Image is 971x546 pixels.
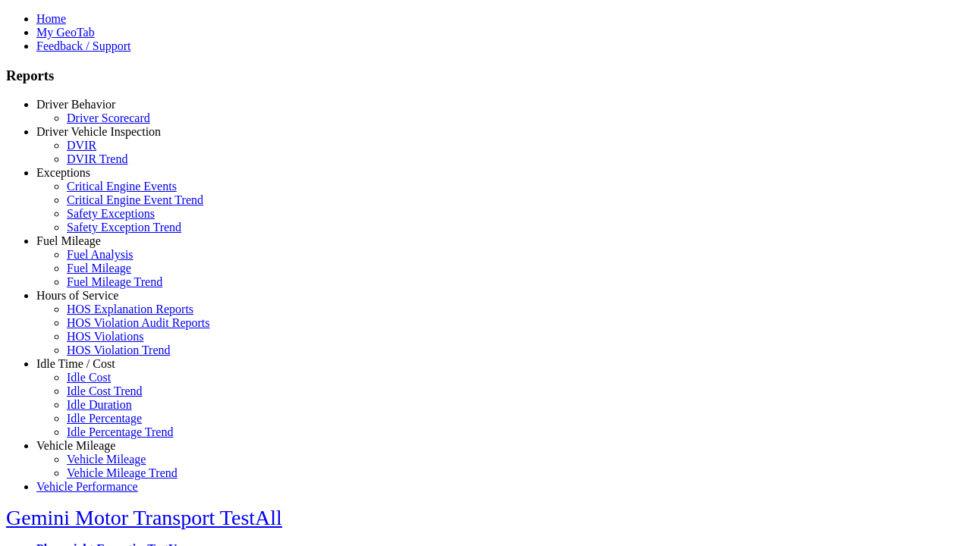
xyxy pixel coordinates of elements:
[67,111,150,124] a: Driver Scorecard
[36,98,115,111] a: Driver Behavior
[67,248,134,261] a: Fuel Analysis
[36,234,101,247] a: Fuel Mileage
[36,12,66,25] a: Home
[67,207,155,220] a: Safety Exceptions
[36,26,95,39] a: My GeoTab
[67,221,181,234] a: Safety Exception Trend
[67,384,143,397] a: Idle Cost Trend
[67,398,132,411] a: Idle Duration
[67,303,193,315] a: HOS Explanation Reports
[36,439,115,452] a: Vehicle Mileage
[67,275,162,288] a: Fuel Mileage Trend
[36,125,161,138] a: Driver Vehicle Inspection
[6,67,965,84] h3: Reports
[67,152,127,165] a: DVIR Trend
[67,180,177,193] a: Critical Engine Events
[67,193,203,206] a: Critical Engine Event Trend
[67,466,178,479] a: Vehicle Mileage Trend
[36,289,118,302] a: Hours of Service
[36,480,138,493] a: Vehicle Performance
[67,139,96,152] a: DVIR
[67,316,210,329] a: HOS Violation Audit Reports
[67,412,142,425] a: Idle Percentage
[67,425,173,438] a: Idle Percentage Trend
[6,506,282,529] a: Gemini Motor Transport TestAll
[36,357,115,370] a: Idle Time / Cost
[36,39,130,52] a: Feedback / Support
[36,166,90,179] a: Exceptions
[67,262,131,275] a: Fuel Mileage
[67,344,171,356] a: HOS Violation Trend
[67,453,146,466] a: Vehicle Mileage
[67,371,111,384] a: Idle Cost
[67,330,143,343] a: HOS Violations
